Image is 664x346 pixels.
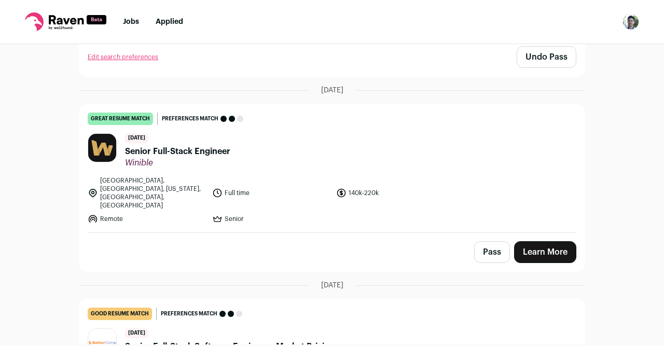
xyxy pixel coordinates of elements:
li: Remote [88,214,206,224]
a: Applied [156,18,183,25]
li: Full time [212,176,330,210]
a: great resume match Preferences match [DATE] Senior Full-Stack Engineer Winible [GEOGRAPHIC_DATA],... [79,104,585,232]
img: 43b18ab6283ad68dcf553538c9999746d409d86ec1a7710a5e02ebaa71a55a8b.jpg [88,134,116,162]
span: Preferences match [161,309,217,319]
li: [GEOGRAPHIC_DATA], [GEOGRAPHIC_DATA], [US_STATE], [GEOGRAPHIC_DATA], [GEOGRAPHIC_DATA] [88,176,206,210]
a: Edit search preferences [88,53,158,61]
a: Jobs [123,18,139,25]
span: Winible [125,158,230,168]
img: 19207836-medium_jpg [622,13,639,30]
button: Open dropdown [622,13,639,30]
span: [DATE] [125,328,148,338]
span: [DATE] [125,133,148,143]
button: Undo Pass [517,46,576,68]
span: Senior Full-Stack Engineer [125,145,230,158]
button: Pass [474,241,510,263]
span: [DATE] [321,280,343,290]
li: 140k-220k [336,176,454,210]
div: good resume match [88,308,152,320]
span: [DATE] [321,85,343,95]
a: Learn More [514,241,576,263]
li: Senior [212,214,330,224]
div: great resume match [88,113,153,125]
span: Preferences match [162,114,218,124]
